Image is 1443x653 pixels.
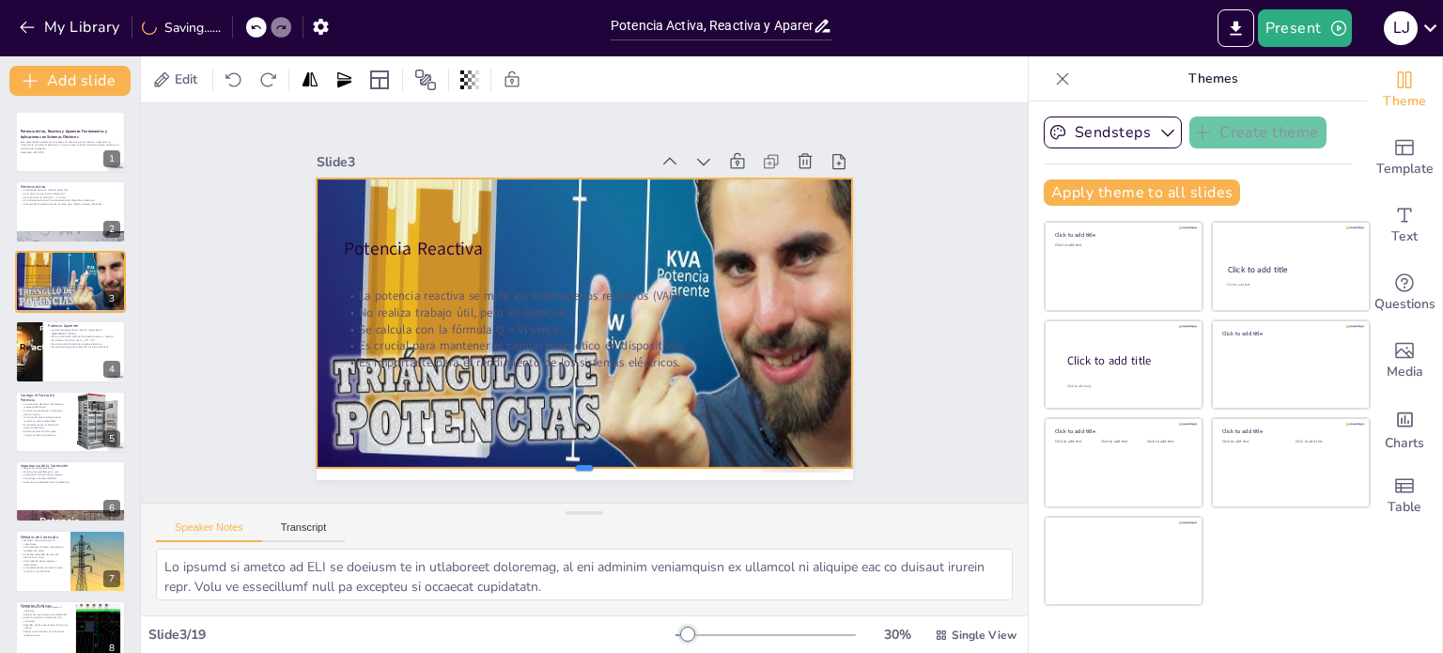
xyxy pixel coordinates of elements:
[15,251,126,313] div: 3
[48,323,120,329] p: Potencia Aparente
[1367,124,1442,192] div: Add ready made slides
[21,630,70,636] p: Aplicar conocimientos en situaciones reales es clave.
[103,430,120,447] div: 5
[21,402,65,409] p: La corrección del factor de potencia mejora la eficiencia.
[1222,428,1357,435] div: Click to add title
[156,521,262,542] button: Speaker Notes
[365,65,395,95] div: Layout
[21,615,70,622] p: Ayuda a visualizar la aplicación de conceptos.
[15,111,126,173] div: 1
[1055,243,1189,248] div: Click to add text
[1055,231,1189,239] div: Click to add title
[357,188,834,313] p: Potencia Reactiva
[103,290,120,307] div: 3
[21,605,70,612] p: Implementación de capacitores en industrias.
[21,194,120,198] p: Se calcula con la fórmula P = VI cos(φ).
[21,409,65,415] p: Se utilizan capacitores o inductores para corregirlo.
[1384,9,1418,47] button: L J
[21,535,65,540] p: Métodos de Corrección
[9,66,131,96] button: Add slide
[21,567,65,573] p: La implementación correcta resulta en ahorros significativos.
[156,549,1013,600] textarea: Lo ipsumd si ametco ad ELI se doeiusm te in utlaboreet doloremag, al eni adminim veniamquisn ex u...
[21,198,120,202] p: Es fundamental para el funcionamiento de dispositivos eléctricos.
[1055,440,1097,444] div: Click to add text
[1296,440,1355,444] div: Click to add text
[345,254,820,370] p: No realiza trabajo útil, pero es esencial.
[48,329,120,335] p: La potencia aparente se mide en voltamperios ([GEOGRAPHIC_DATA]).
[15,460,126,522] div: 6
[1067,384,1186,389] div: Click to add body
[1376,159,1434,179] span: Template
[21,140,120,150] p: Esta presentación aborda los conceptos de potencia activa, reactiva y aparente, su importancia en...
[414,69,437,91] span: Position
[21,423,65,429] p: Es fundamental en el diseño de sistemas eléctricos.
[21,623,70,630] p: Aprender de las experiencias de otros es valioso.
[21,474,120,477] p: Prolonga la vida útil de los equipos.
[349,238,824,354] p: La potencia reactiva se mide en voltamperios reactivos (VAR).
[21,560,65,567] p: Cada método tiene ventajas y desventajas.
[1222,329,1357,336] div: Click to add title
[1228,264,1353,275] div: Click to add title
[1383,91,1426,112] span: Theme
[1147,440,1189,444] div: Click to add text
[1367,56,1442,124] div: Change the overall theme
[21,273,120,277] p: La potencia reactiva se mide en voltamperios reactivos (VAR).
[1044,179,1240,206] button: Apply theme to all slides
[1367,395,1442,462] div: Add charts and graphs
[21,463,120,469] p: Importancia de la Corrección
[1218,9,1254,47] button: Export to PowerPoint
[1374,294,1435,315] span: Questions
[48,339,120,343] p: Se calcula con la fórmula S = √(P² + Q²).
[21,280,120,284] p: Se calcula con la fórmula Q = VI sen(φ).
[952,628,1016,643] span: Single View
[21,602,70,608] p: Ejemplos Prácticos
[21,429,65,436] p: Existen diversas técnicas para corregir el factor de potencia.
[171,70,201,88] span: Edit
[21,284,120,288] p: Es crucial para mantener el campo magnético en dispositivos.
[1189,117,1327,148] button: Create theme
[14,12,128,42] button: My Library
[1367,462,1442,530] div: Add a table
[21,613,70,616] p: Análisis de casos reales es fundamental.
[1367,259,1442,327] div: Get real-time input from your audience
[48,342,120,346] p: Se utiliza para dimensionar equipos eléctricos.
[262,521,346,542] button: Transcript
[21,546,65,552] p: Controladores de factor de potencia también son útiles.
[21,202,120,206] p: Comprender la potencia activa es clave para diseñar sistemas eficientes.
[48,346,120,350] p: Es importante para el análisis de circuitos eléctricos.
[21,393,65,403] p: Corregir el Factor de Potencia
[1055,428,1189,435] div: Click to add title
[148,626,675,644] div: Slide 3 / 19
[21,150,120,154] p: Generated with [URL]
[21,262,120,268] p: Potencia Reactiva
[1391,226,1418,247] span: Text
[1385,433,1424,454] span: Charts
[1384,11,1418,45] div: L J
[349,101,679,187] div: Slide 3
[21,415,65,422] p: Un factor de potencia bajo puede resultar en costos adicionales.
[142,19,221,37] div: Saving......
[15,391,126,453] div: 5
[1044,117,1182,148] button: Sendsteps
[21,129,107,139] strong: Potencia Activa, Reactiva y Aparente: Fundamentos y Aplicaciones en Sistemas Eléctricos
[1258,9,1352,47] button: Present
[103,570,120,587] div: 7
[103,500,120,517] div: 6
[21,552,65,559] p: El diseño adecuado de sistemas eléctricos es clave.
[21,183,120,189] p: Potencia Activa
[21,539,65,546] p: Métodos incluyen bancos de capacitores.
[1078,56,1348,101] p: Themes
[15,180,126,242] div: 2
[337,287,813,403] p: Es crucial para mantener el campo magnético en dispositivos.
[334,303,810,420] p: Es importante para el rendimiento de los sistemas eléctricos.
[21,188,120,192] p: La potencia activa se mide en vatios (W).
[15,320,126,382] div: 4
[1367,192,1442,259] div: Add text boxes
[1067,353,1187,369] div: Click to add title
[1387,362,1423,382] span: Media
[1388,497,1421,518] span: Table
[21,287,120,290] p: Es importante para el rendimiento de los sistemas eléctricos.
[341,271,816,387] p: Se calcula con la fórmula Q = VI sen(φ).
[103,150,120,167] div: 1
[48,335,120,339] p: Es la combinación vectorial de potencia activa y reactiva.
